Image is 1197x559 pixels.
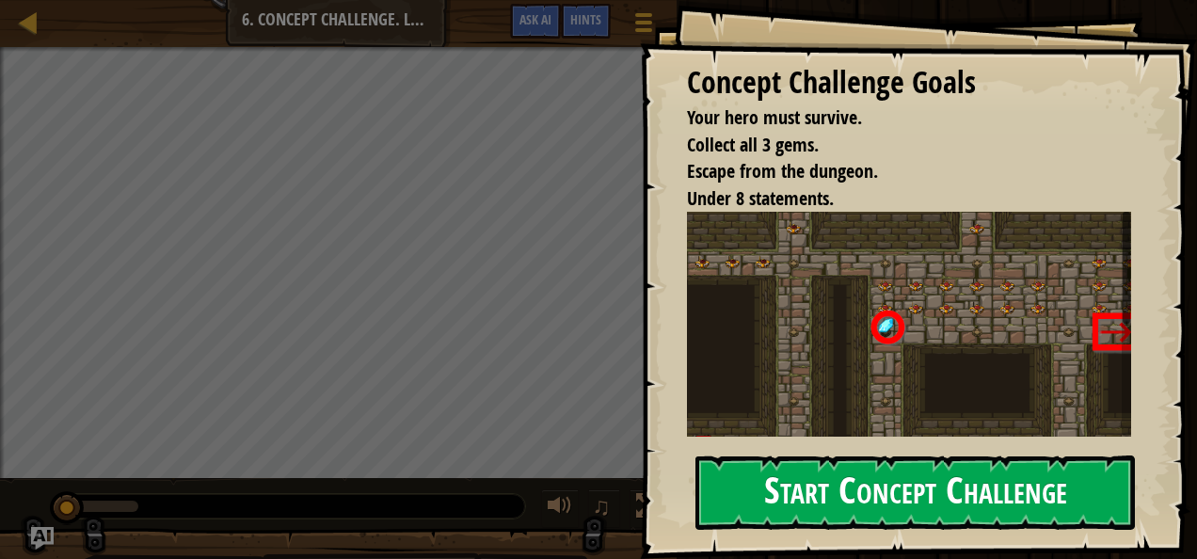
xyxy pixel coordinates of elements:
button: ♫ [588,489,620,528]
button: Start Concept Challenge [695,455,1135,530]
li: Collect all 3 gems. [663,132,1126,159]
span: ♫ [592,492,611,520]
span: Hints [570,10,601,28]
span: Under 8 statements. [687,185,834,211]
li: Your hero must survive. [663,104,1126,132]
span: Collect all 3 gems. [687,132,819,157]
div: Concept Challenge Goals [687,61,1131,104]
button: Adjust volume [541,489,579,528]
button: Show game menu [620,4,667,48]
button: Ask AI [31,527,54,550]
span: Escape from the dungeon. [687,158,878,184]
li: Escape from the dungeon. [663,158,1126,185]
span: Your hero must survive. [687,104,862,130]
button: Toggle fullscreen [630,489,667,528]
li: Under 8 statements. [663,185,1126,213]
button: Ask AI [510,4,561,39]
span: Ask AI [519,10,551,28]
img: Asses2 [687,212,1145,503]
